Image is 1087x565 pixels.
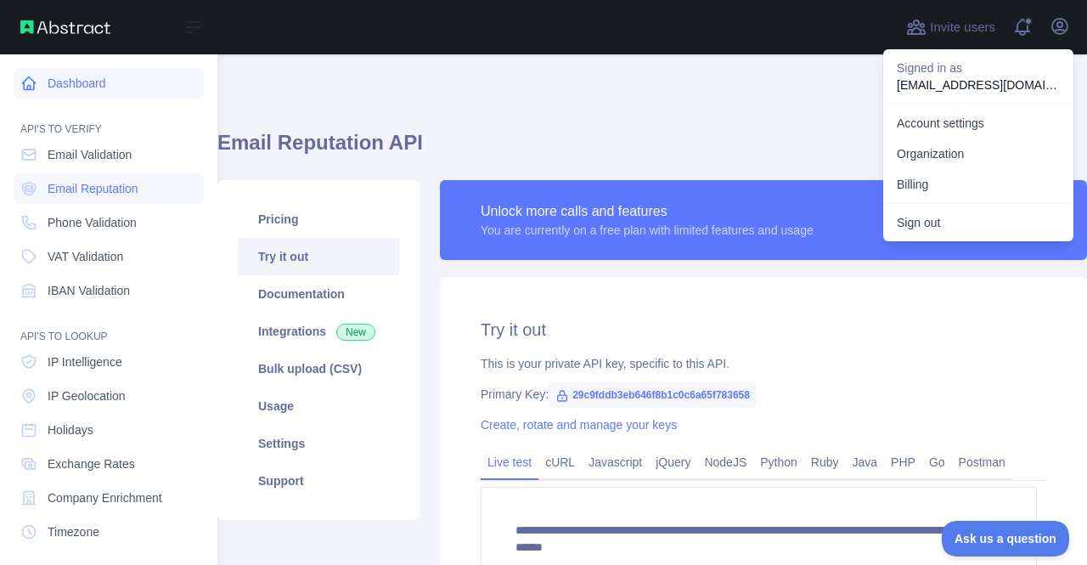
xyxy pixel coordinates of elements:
[238,238,399,275] a: Try it out
[48,523,99,540] span: Timezone
[238,201,399,238] a: Pricing
[883,108,1073,138] a: Account settings
[481,386,1046,403] div: Primary Key:
[897,59,1060,76] p: Signed in as
[336,324,375,341] span: New
[804,449,846,476] a: Ruby
[14,102,204,136] div: API'S TO VERIFY
[14,381,204,411] a: IP Geolocation
[883,207,1073,238] button: Sign out
[846,449,885,476] a: Java
[481,318,1046,342] h2: Try it out
[48,489,162,506] span: Company Enrichment
[883,169,1073,200] button: Billing
[238,425,399,462] a: Settings
[238,275,399,313] a: Documentation
[217,129,1087,170] h1: Email Reputation API
[14,207,204,238] a: Phone Validation
[883,138,1073,169] a: Organization
[48,146,132,163] span: Email Validation
[14,347,204,377] a: IP Intelligence
[14,483,204,513] a: Company Enrichment
[14,68,204,99] a: Dashboard
[14,309,204,343] div: API'S TO LOOKUP
[48,248,123,265] span: VAT Validation
[14,173,204,204] a: Email Reputation
[48,353,122,370] span: IP Intelligence
[238,313,399,350] a: Integrations New
[14,449,204,479] a: Exchange Rates
[884,449,922,476] a: PHP
[238,350,399,387] a: Bulk upload (CSV)
[14,275,204,306] a: IBAN Validation
[481,355,1046,372] div: This is your private API key, specific to this API.
[942,521,1070,557] iframe: Toggle Customer Support
[903,14,999,41] button: Invite users
[48,421,93,438] span: Holidays
[922,449,952,476] a: Go
[481,201,814,222] div: Unlock more calls and features
[697,449,753,476] a: NodeJS
[538,449,582,476] a: cURL
[48,282,130,299] span: IBAN Validation
[897,76,1060,93] p: [EMAIL_ADDRESS][DOMAIN_NAME]
[952,449,1012,476] a: Postman
[930,18,995,37] span: Invite users
[238,387,399,425] a: Usage
[14,415,204,445] a: Holidays
[582,449,649,476] a: Javascript
[14,517,204,547] a: Timezone
[753,449,804,476] a: Python
[20,20,110,34] img: Abstract API
[481,418,677,432] a: Create, rotate and manage your keys
[48,455,135,472] span: Exchange Rates
[48,387,126,404] span: IP Geolocation
[48,214,137,231] span: Phone Validation
[238,462,399,500] a: Support
[14,139,204,170] a: Email Validation
[14,241,204,272] a: VAT Validation
[549,382,757,408] span: 29c9fddb3eb646f8b1c0c6a65f783658
[481,222,814,239] div: You are currently on a free plan with limited features and usage
[48,180,138,197] span: Email Reputation
[649,449,697,476] a: jQuery
[481,449,538,476] a: Live test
